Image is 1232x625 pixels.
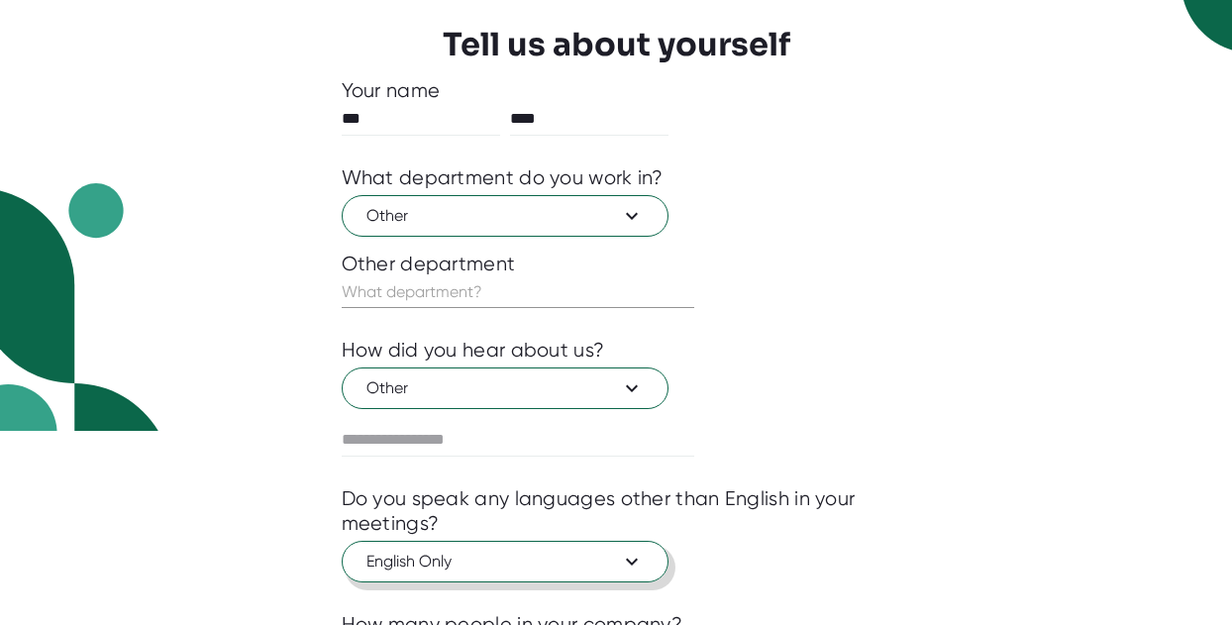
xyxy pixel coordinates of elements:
[366,204,644,228] span: Other
[342,486,891,536] div: Do you speak any languages other than English in your meetings?
[366,376,644,400] span: Other
[342,338,605,363] div: How did you hear about us?
[342,541,668,582] button: English Only
[366,550,644,573] span: English Only
[342,276,694,308] input: What department?
[443,26,790,63] h3: Tell us about yourself
[342,367,668,409] button: Other
[342,195,668,237] button: Other
[342,78,891,103] div: Your name
[342,165,664,190] div: What department do you work in?
[342,252,891,276] div: Other department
